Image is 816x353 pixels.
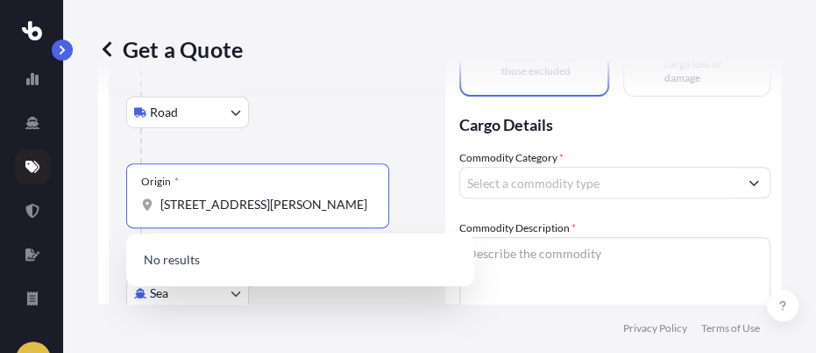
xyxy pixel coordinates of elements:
[133,241,467,279] p: No results
[98,35,243,63] p: Get a Quote
[160,196,367,213] input: Origin
[150,104,178,121] span: Road
[459,97,770,149] p: Cargo Details
[135,230,248,248] div: Please select an origin
[701,321,760,335] p: Terms of Use
[623,321,687,335] p: Privacy Policy
[141,175,179,189] div: Origin
[459,220,576,237] label: Commodity Description
[738,167,770,198] button: Show suggestions
[126,234,474,286] div: Show suggestions
[150,285,168,302] span: Sea
[126,277,249,309] button: Select transport
[126,97,249,128] button: Select transport
[459,149,564,167] label: Commodity Category
[460,167,738,198] input: Select a commodity type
